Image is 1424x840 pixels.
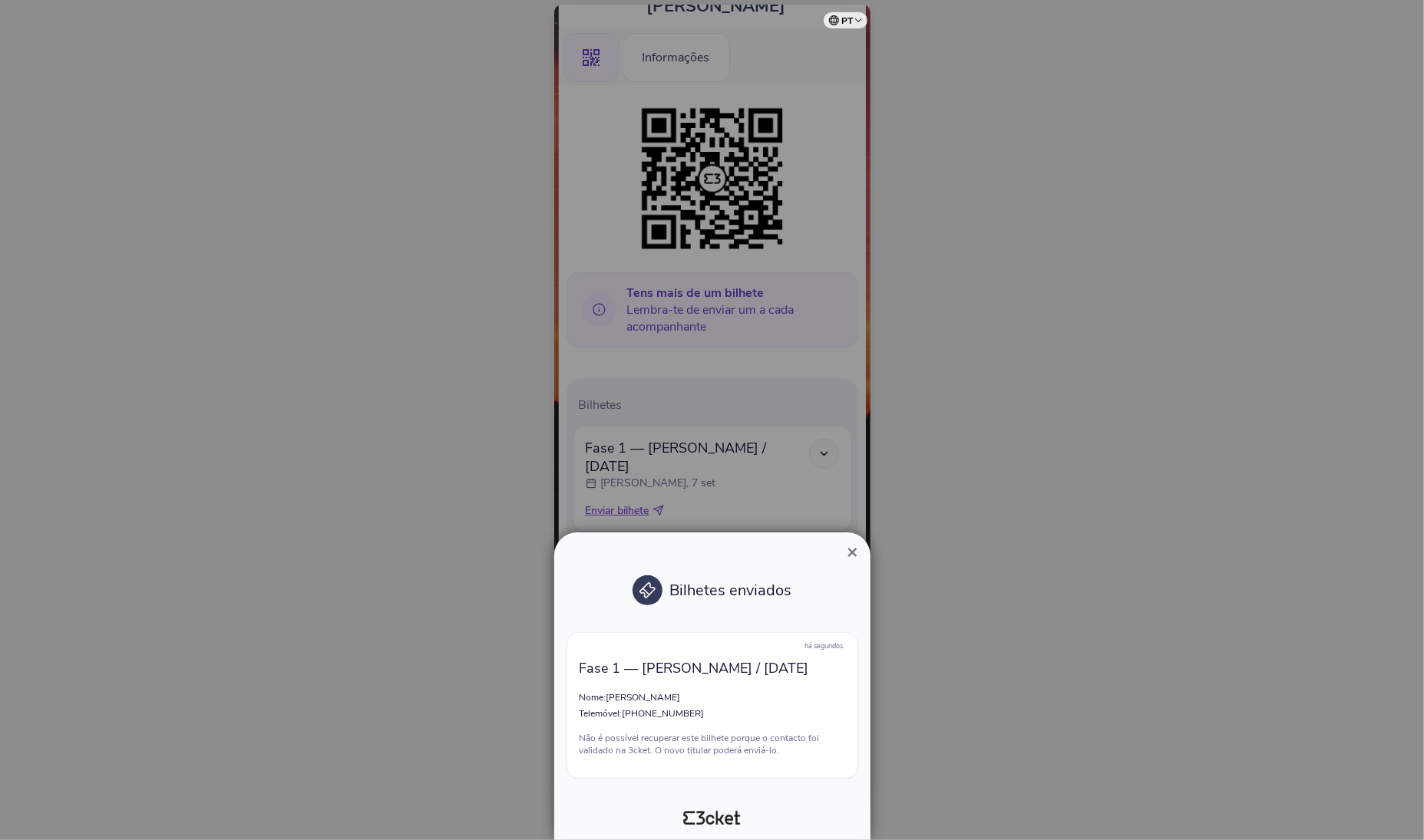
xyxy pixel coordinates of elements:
[580,659,845,677] p: Fase 1 — [PERSON_NAME] / [DATE]
[580,691,845,703] p: Nome:
[670,580,792,601] span: Bilhetes enviados
[805,641,844,651] span: há segundos
[580,732,845,756] p: Não é possível recuperar este bilhete porque o contacto foi validado na 3cket. O novo titular pod...
[623,707,705,720] span: [PHONE_NUMBER]
[847,542,857,562] span: ×
[580,707,845,720] p: Telemóvel:
[606,691,681,703] span: [PERSON_NAME]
